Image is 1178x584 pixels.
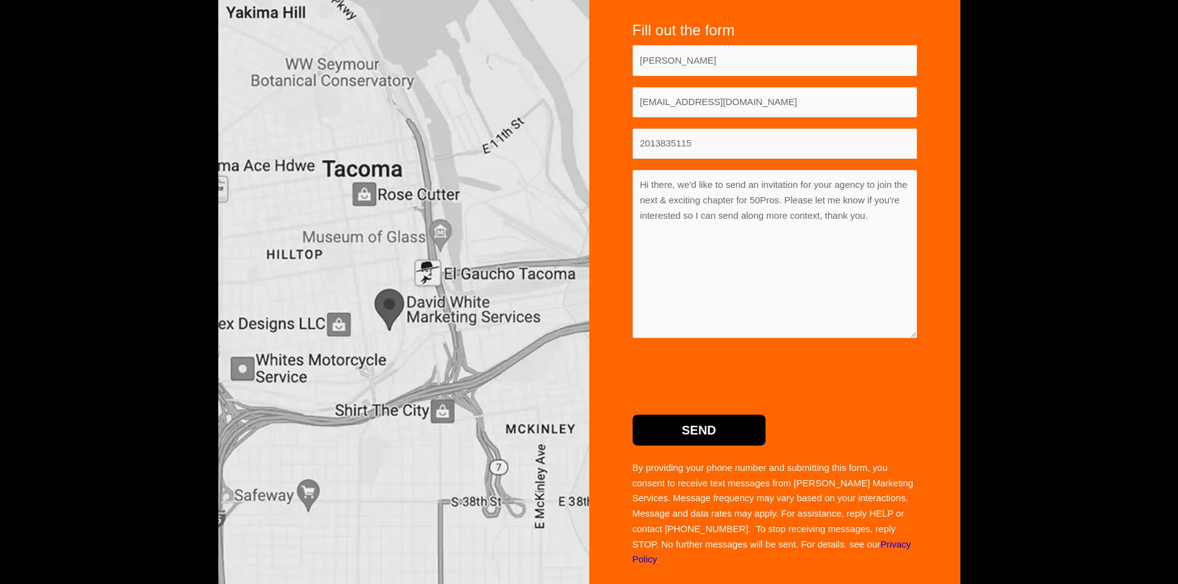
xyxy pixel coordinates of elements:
[633,22,917,446] form: Contact form
[633,354,821,402] iframe: reCAPTCHA
[633,460,917,567] p: By providing your phone number and submitting this form, you consent to receive text messages fro...
[633,129,917,159] input: Your Phone Number
[633,22,917,40] h4: Fill out the form
[633,45,917,75] input: Your Name
[633,415,766,446] input: Send
[633,539,911,565] a: Privacy Policy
